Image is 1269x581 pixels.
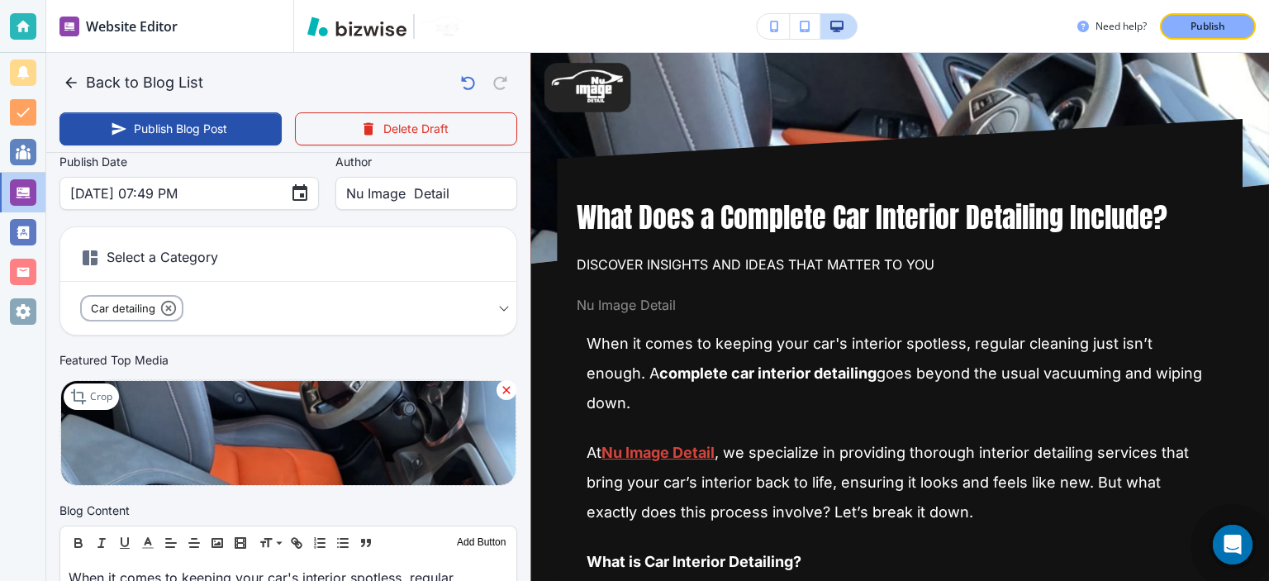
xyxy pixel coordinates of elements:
[59,66,210,99] button: Back to Blog List
[90,389,112,404] p: Crop
[70,178,277,209] input: MM DD, YYYY
[346,178,506,209] input: Enter author name
[659,364,877,382] strong: complete car interior detailing
[307,17,406,36] img: Bizwise Logo
[80,295,183,321] div: Car detailing
[86,17,178,36] h2: Website Editor
[59,352,169,369] label: Featured Top Media
[1160,13,1256,40] button: Publish
[421,16,466,36] img: Your Logo
[1191,19,1225,34] p: Publish
[1096,19,1147,34] h3: Need help?
[59,112,282,145] button: Publish Blog Post
[577,255,1223,274] p: Discover insights and ideas that matter to you
[587,438,1213,527] p: At , we specialize in providing thorough interior detailing services that bring your car’s interi...
[577,294,1223,316] span: Nu Image Detail
[59,502,130,519] h2: Blog Content
[64,383,119,410] div: Crop
[60,240,516,282] h6: Select a Category
[453,533,510,553] button: Add Button
[335,154,517,170] label: Author
[601,444,715,461] a: Nu Image Detail
[587,553,801,570] strong: What is Car Interior Detailing?
[59,17,79,36] img: editor icon
[59,352,517,484] div: Featured Top MediaCrop
[82,299,164,318] span: Car detailing
[1213,525,1252,564] div: Open Intercom Messenger
[587,329,1213,418] p: When it comes to keeping your car's interior spotless, regular cleaning just isn’t enough. A goes...
[283,177,316,210] button: Choose date, selected date is Oct 2, 2025
[60,380,516,486] img: 35ff0b0284a3c595cfabc6c1ca631c2c.webp
[577,198,1223,236] h1: What Does a Complete Car Interior Detailing Include?
[295,112,517,145] button: Delete Draft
